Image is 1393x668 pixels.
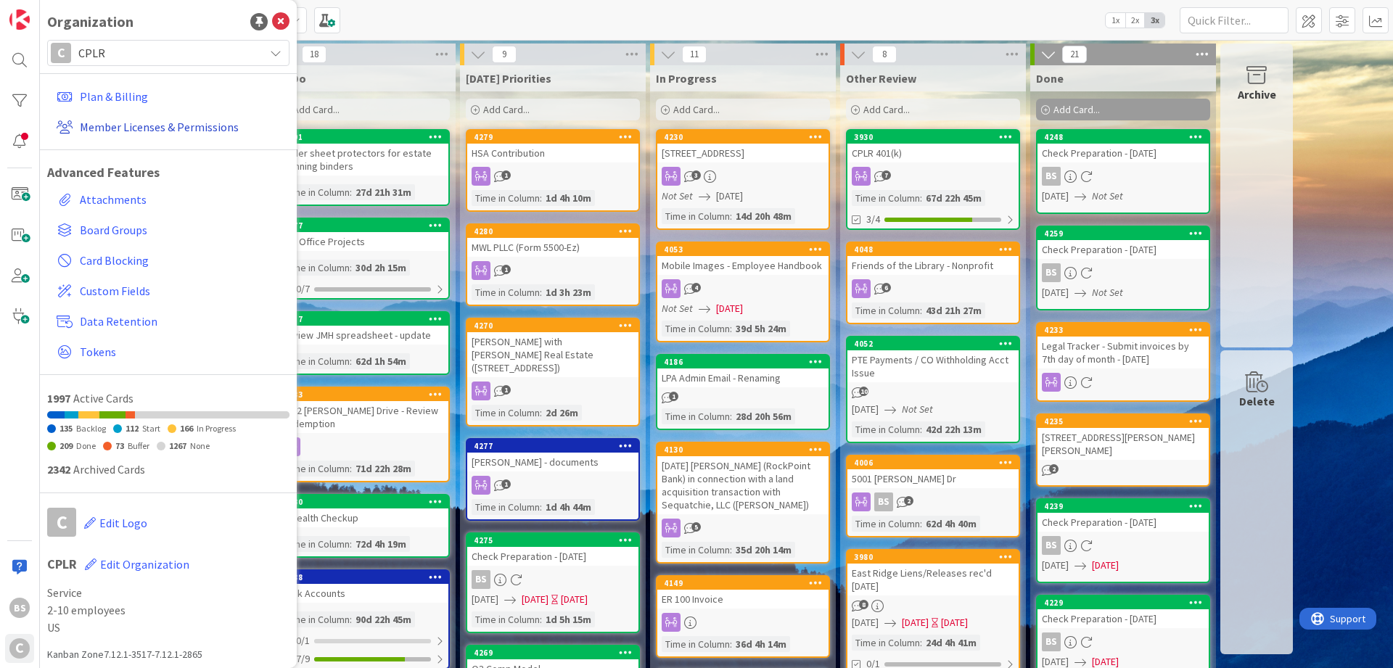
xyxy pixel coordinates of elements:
[664,244,829,255] div: 4053
[920,421,922,437] span: :
[483,103,530,116] span: Add Card...
[1062,46,1087,63] span: 21
[847,337,1019,350] div: 4052
[83,508,148,538] button: Edit Logo
[47,647,289,662] div: Kanban Zone 7.12.1-3517-7.12.1-2865
[1042,189,1069,204] span: [DATE]
[472,190,540,206] div: Time in Column
[126,423,139,434] span: 112
[542,190,595,206] div: 1d 4h 10m
[657,577,829,590] div: 4149
[1037,144,1209,162] div: Check Preparation - [DATE]
[922,421,985,437] div: 42d 22h 13m
[99,516,147,530] span: Edit Logo
[277,232,448,251] div: LPA Office Projects
[540,611,542,627] span: :
[540,499,542,515] span: :
[9,638,30,659] div: C
[1145,13,1164,28] span: 3x
[657,577,829,609] div: 4149ER 100 Invoice
[852,516,920,532] div: Time in Column
[1037,131,1209,162] div: 4248Check Preparation - [DATE]
[277,495,448,508] div: 3830
[922,302,985,318] div: 43d 21h 27m
[47,389,289,407] div: Active Cards
[1037,415,1209,428] div: 4235
[732,542,795,558] div: 35d 20h 14m
[51,278,289,304] a: Custom Fields
[1092,286,1123,299] i: Not Set
[296,651,310,667] span: 7/9
[296,633,310,648] span: 0 / 1
[664,578,829,588] div: 4149
[904,496,913,506] span: 2
[467,534,638,547] div: 4275
[84,549,190,580] button: Edit Organization
[501,385,511,395] span: 1
[467,440,638,453] div: 4277
[277,401,448,433] div: 2002 [PERSON_NAME] Drive - Review Redemption
[691,170,701,180] span: 3
[732,321,790,337] div: 39d 5h 24m
[47,461,289,478] div: Archived Cards
[730,408,732,424] span: :
[352,611,415,627] div: 90d 22h 45m
[1092,558,1119,573] span: [DATE]
[920,516,922,532] span: :
[282,461,350,477] div: Time in Column
[277,219,448,251] div: 4177LPA Office Projects
[277,508,448,527] div: IT Health Checkup
[662,408,730,424] div: Time in Column
[282,260,350,276] div: Time in Column
[922,516,980,532] div: 62d 4h 40m
[941,615,968,630] div: [DATE]
[657,590,829,609] div: ER 100 Invoice
[540,284,542,300] span: :
[80,313,284,330] span: Data Retention
[1037,596,1209,609] div: 4229
[1037,323,1209,337] div: 4233
[467,534,638,566] div: 4275Check Preparation - [DATE]
[115,440,124,451] span: 73
[474,441,638,451] div: 4277
[1037,500,1209,513] div: 4239
[474,535,638,545] div: 4275
[854,132,1019,142] div: 3930
[352,260,410,276] div: 30d 2h 15m
[1037,609,1209,628] div: Check Preparation - [DATE]
[277,131,448,144] div: 4191
[51,186,289,213] a: Attachments
[352,184,415,200] div: 27d 21h 31m
[352,353,410,369] div: 62d 1h 54m
[852,421,920,437] div: Time in Column
[847,564,1019,595] div: East Ridge Liens/Releases rec'd [DATE]
[352,461,415,477] div: 71d 22h 28m
[466,71,551,86] span: Today's Priorities
[1037,415,1209,460] div: 4235[STREET_ADDRESS][PERSON_NAME][PERSON_NAME]
[284,220,448,231] div: 4177
[847,243,1019,256] div: 4048
[730,542,732,558] span: :
[59,423,73,434] span: 135
[1037,337,1209,368] div: Legal Tracker - Submit invoices by 7th day of month - [DATE]
[1042,536,1061,555] div: BS
[1037,500,1209,532] div: 4239Check Preparation - [DATE]
[472,570,490,589] div: BS
[854,552,1019,562] div: 3980
[51,247,289,273] a: Card Blocking
[474,132,638,142] div: 4279
[859,600,868,609] span: 8
[1036,71,1064,86] span: Done
[78,43,257,63] span: CPLR
[282,536,350,552] div: Time in Column
[847,144,1019,162] div: CPLR 401(k)
[472,405,540,421] div: Time in Column
[657,456,829,514] div: [DATE] [PERSON_NAME] (RockPoint Bank) in connection with a land acquisition transaction with Sequ...
[1180,7,1289,33] input: Quick Filter...
[1042,632,1061,651] div: BS
[51,114,289,140] a: Member Licenses & Permissions
[467,319,638,377] div: 4270[PERSON_NAME] with [PERSON_NAME] Real Estate ([STREET_ADDRESS])
[1106,13,1125,28] span: 1x
[854,339,1019,349] div: 4052
[730,321,732,337] span: :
